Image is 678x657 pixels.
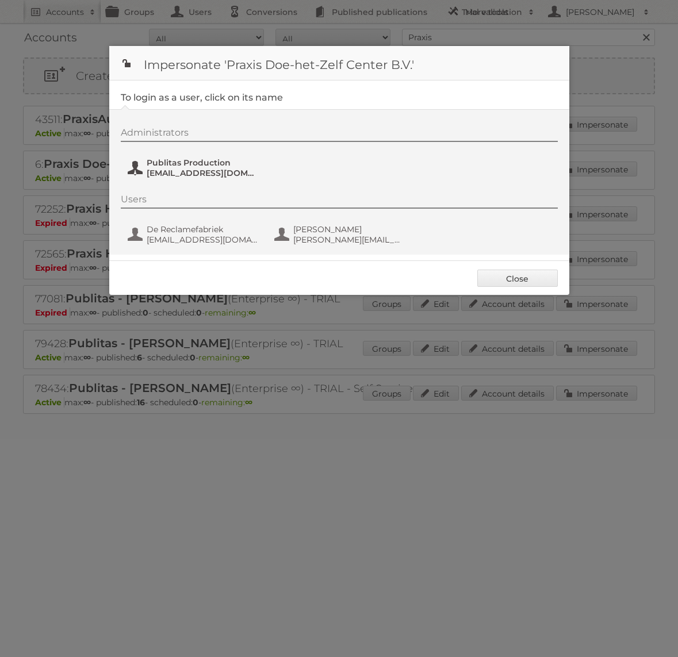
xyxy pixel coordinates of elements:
div: Administrators [121,127,558,142]
span: De Reclamefabriek [147,224,258,235]
span: [PERSON_NAME][EMAIL_ADDRESS][DOMAIN_NAME] [293,235,405,245]
legend: To login as a user, click on its name [121,92,283,103]
span: [PERSON_NAME] [293,224,405,235]
button: Publitas Production [EMAIL_ADDRESS][DOMAIN_NAME] [127,156,262,179]
button: De Reclamefabriek [EMAIL_ADDRESS][DOMAIN_NAME] [127,223,262,246]
span: Publitas Production [147,157,258,168]
button: [PERSON_NAME] [PERSON_NAME][EMAIL_ADDRESS][DOMAIN_NAME] [273,223,408,246]
a: Close [477,270,558,287]
span: [EMAIL_ADDRESS][DOMAIN_NAME] [147,235,258,245]
div: Users [121,194,558,209]
h1: Impersonate 'Praxis Doe-het-Zelf Center B.V.' [109,46,569,80]
span: [EMAIL_ADDRESS][DOMAIN_NAME] [147,168,258,178]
